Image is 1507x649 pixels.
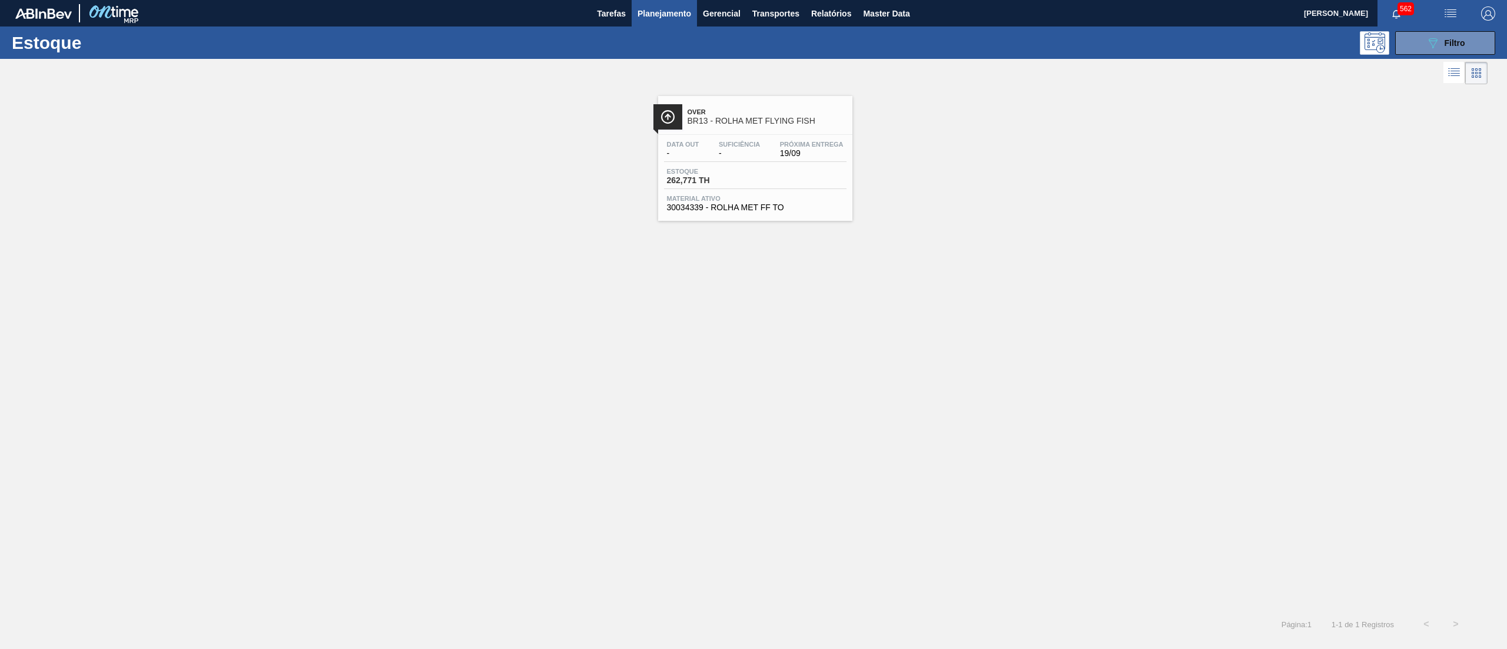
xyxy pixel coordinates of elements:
[667,176,749,185] span: 262,771 TH
[638,6,691,21] span: Planejamento
[667,141,699,148] span: Data out
[1395,31,1495,55] button: Filtro
[1360,31,1389,55] div: Pogramando: nenhum usuário selecionado
[780,141,844,148] span: Próxima Entrega
[688,108,847,115] span: Over
[1443,6,1458,21] img: userActions
[1412,610,1441,639] button: <
[12,36,195,49] h1: Estoque
[649,87,858,221] a: ÍconeOverBR13 - ROLHA MET FLYING FISHData out-Suficiência-Próxima Entrega19/09Estoque262,771 THMa...
[688,117,847,125] span: BR13 - ROLHA MET FLYING FISH
[780,149,844,158] span: 19/09
[1398,2,1414,15] span: 562
[1481,6,1495,21] img: Logout
[863,6,909,21] span: Master Data
[597,6,626,21] span: Tarefas
[719,149,760,158] span: -
[667,203,844,212] span: 30034339 - ROLHA MET FF TO
[811,6,851,21] span: Relatórios
[1465,62,1488,84] div: Visão em Cards
[667,149,699,158] span: -
[1282,620,1312,629] span: Página : 1
[1443,62,1465,84] div: Visão em Lista
[1329,620,1394,629] span: 1 - 1 de 1 Registros
[1445,38,1465,48] span: Filtro
[1441,610,1471,639] button: >
[752,6,799,21] span: Transportes
[719,141,760,148] span: Suficiência
[703,6,741,21] span: Gerencial
[15,8,72,19] img: TNhmsLtSVTkK8tSr43FrP2fwEKptu5GPRR3wAAAABJRU5ErkJggg==
[667,168,749,175] span: Estoque
[660,110,675,124] img: Ícone
[1377,5,1415,22] button: Notificações
[667,195,844,202] span: Material ativo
